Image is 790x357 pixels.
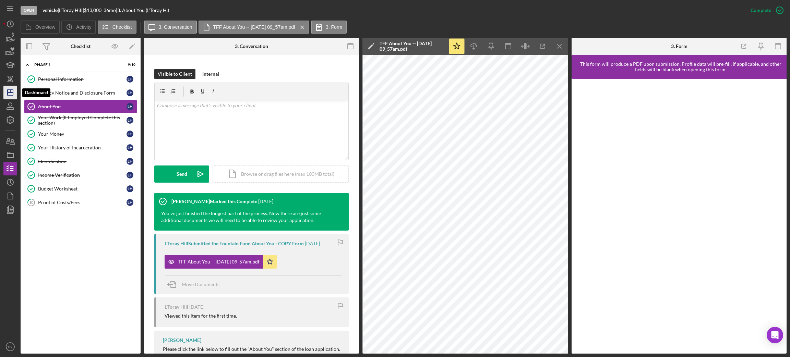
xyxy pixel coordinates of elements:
[177,165,187,183] div: Send
[3,340,17,354] button: PY
[21,21,60,34] button: Overview
[112,24,132,30] label: Checklist
[165,304,188,310] div: L'Toray Hill
[71,44,91,49] div: Checklist
[189,304,204,310] time: 2025-07-21 12:28
[199,21,309,34] button: TFF About You -- [DATE] 09_57am.pdf
[671,44,687,49] div: 3. Form
[24,113,137,127] a: Your Work (If Employed Complete this section)LH
[24,127,137,141] a: Your MoneyLH
[165,313,237,319] div: Viewed this item for the first time.
[84,7,101,13] span: $13,000
[24,168,137,182] a: Income VerificationLH
[38,200,127,205] div: Proof of Costs/Fees
[163,337,201,343] div: [PERSON_NAME]
[127,103,133,110] div: L H
[38,131,127,137] div: Your Money
[575,61,787,72] div: This form will produce a PDF upon submission. Profile data will pre-fill, if applicable, and othe...
[305,241,320,246] time: 2025-07-21 13:57
[182,281,219,287] span: Move Documents
[154,69,195,79] button: Visible to Client
[744,3,787,17] button: Complete
[24,100,137,113] a: About YouLH
[34,63,118,67] div: Phase 1
[24,182,137,196] a: Budget WorksheetLH
[751,3,771,17] div: Complete
[127,117,133,124] div: L H
[161,210,335,224] div: You've just finished the longest part of the process. Now there are just some additional document...
[38,104,127,109] div: About You
[213,24,295,30] label: TFF About You -- [DATE] 09_57am.pdf
[21,6,37,15] div: Open
[8,345,13,349] text: PY
[24,72,137,86] a: Personal InformationLH
[127,144,133,151] div: L H
[76,24,91,30] label: Activity
[144,21,197,34] button: 3. Conversation
[24,86,137,100] a: Privacy Notice and Disclosure FormLH
[127,199,133,206] div: L H
[98,21,136,34] button: Checklist
[767,327,783,343] div: Open Intercom Messenger
[311,21,347,34] button: 3. Form
[127,76,133,83] div: L H
[38,159,127,164] div: Identification
[202,69,219,79] div: Internal
[104,8,116,13] div: 36 mo
[127,158,133,165] div: L H
[123,63,135,67] div: 9 / 10
[24,141,137,155] a: Your History of IncarcerationLH
[127,89,133,96] div: L H
[24,196,137,209] a: 10Proof of Costs/FeesLH
[127,131,133,137] div: L H
[24,155,137,168] a: IdentificationLH
[171,199,257,204] div: [PERSON_NAME] Marked this Complete
[38,145,127,150] div: Your History of Incarceration
[578,86,780,347] iframe: Lenderfit form
[165,276,226,293] button: Move Documents
[43,7,58,13] b: vehicle
[38,172,127,178] div: Income Verification
[159,24,192,30] label: 3. Conversation
[38,115,127,126] div: Your Work (If Employed Complete this section)
[258,199,273,204] time: 2025-07-22 16:29
[326,24,342,30] label: 3. Form
[38,186,127,192] div: Budget Worksheet
[154,165,209,183] button: Send
[43,8,59,13] div: |
[127,185,133,192] div: L H
[165,255,277,269] button: TFF About You -- [DATE] 09_57am.pdf
[199,69,223,79] button: Internal
[380,41,445,52] div: TFF About You -- [DATE] 09_57am.pdf
[38,76,127,82] div: Personal Information
[61,21,96,34] button: Activity
[35,24,55,30] label: Overview
[178,259,260,264] div: TFF About You -- [DATE] 09_57am.pdf
[235,44,268,49] div: 3. Conversation
[127,172,133,178] div: L H
[38,90,127,96] div: Privacy Notice and Disclosure Form
[29,200,34,205] tspan: 10
[163,346,340,352] div: Please click the link below to fill out the "About You" section of the loan application.
[165,241,304,246] div: L'Toray Hill Submitted the Fountain Fund About You - COPY Form
[116,8,169,13] div: | 3. About You (L'Toray H.)
[59,8,84,13] div: L'Toray Hill |
[158,69,192,79] div: Visible to Client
